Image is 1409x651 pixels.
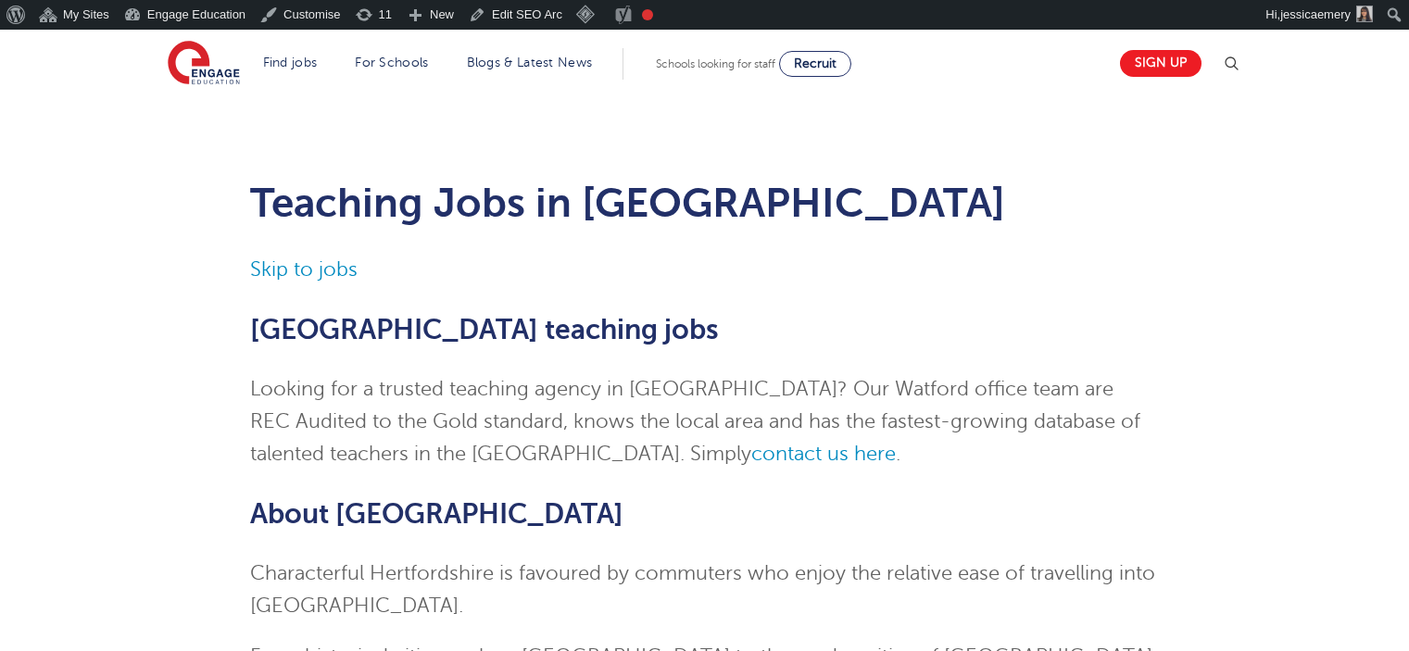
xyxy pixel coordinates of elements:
a: Blogs & Latest News [467,56,593,69]
span: Recruit [794,56,837,70]
span: Characterful Hertfordshire is favoured by commuters who enjoy the relative ease of travelling int... [250,562,1155,617]
span: Schools looking for staff [656,57,775,70]
b: About [GEOGRAPHIC_DATA] [250,498,623,530]
span: jessicaemery [1280,7,1351,21]
div: Focus keyphrase not set [642,9,653,20]
a: Skip to jobs [250,258,358,281]
b: [GEOGRAPHIC_DATA] teaching jobs [250,314,719,345]
a: Find jobs [263,56,318,69]
span: . [896,443,900,465]
a: For Schools [355,56,428,69]
span: Looking for a trusted teaching agency in [GEOGRAPHIC_DATA]? Our Watford office team are REC Audit... [250,378,1140,465]
img: Engage Education [168,41,240,87]
a: contact us here [751,443,896,465]
a: Sign up [1120,50,1201,77]
h1: Teaching Jobs in [GEOGRAPHIC_DATA] [250,180,1159,226]
a: Recruit [779,51,851,77]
